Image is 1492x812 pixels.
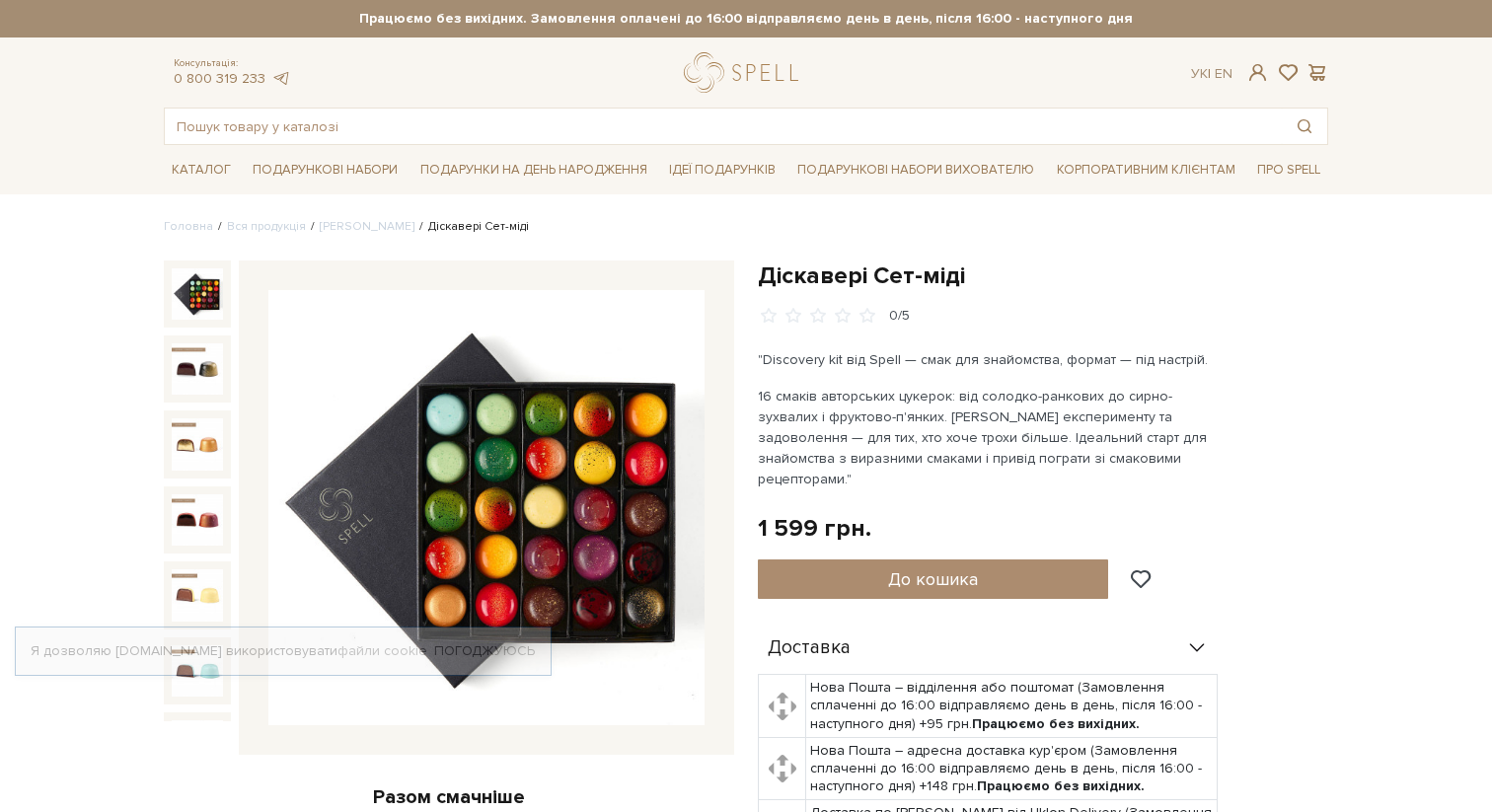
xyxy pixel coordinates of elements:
[1049,153,1243,186] a: Корпоративним клієнтам
[172,569,223,621] img: Діскавері Сет-міді
[164,219,213,234] a: Головна
[172,343,223,395] img: Діскавері Сет-міді
[268,290,705,726] img: Діскавері Сет-міді
[164,155,239,185] a: Каталог
[165,109,1282,144] input: Пошук товару у каталозі
[164,784,734,810] div: Разом смачніше
[270,70,290,87] a: telegram
[1191,65,1232,83] div: Ук
[889,307,910,326] div: 0/5
[806,737,1218,800] td: Нова Пошта – адресна доставка кур'єром (Замовлення сплаченні до 16:00 відправляємо день в день, п...
[337,642,427,659] a: файли cookie
[758,513,871,544] div: 1 599 грн.
[227,219,306,234] a: Вся продукція
[174,57,290,70] span: Консультація:
[16,642,551,660] div: Я дозволяю [DOMAIN_NAME] використовувати
[888,568,978,590] span: До кошика
[806,675,1218,738] td: Нова Пошта – відділення або поштомат (Замовлення сплаченні до 16:00 відправляємо день в день, піс...
[661,155,783,185] a: Ідеї подарунків
[972,715,1140,732] b: Працюємо без вихідних.
[758,386,1221,489] p: 16 смаків авторських цукерок: від солодко-ранкових до сирно-зухвалих і фруктово-п'янких. [PERSON_...
[412,155,655,185] a: Подарунки на День народження
[789,153,1042,186] a: Подарункові набори вихователю
[1208,65,1211,82] span: |
[172,268,223,320] img: Діскавері Сет-міді
[1215,65,1232,82] a: En
[174,70,265,87] a: 0 800 319 233
[758,260,1328,291] h1: Діскавері Сет-міді
[684,52,807,93] a: logo
[164,10,1328,28] strong: Працюємо без вихідних. Замовлення оплачені до 16:00 відправляємо день в день, після 16:00 - насту...
[1249,155,1328,185] a: Про Spell
[758,559,1108,599] button: До кошика
[1282,109,1327,144] button: Пошук товару у каталозі
[172,418,223,470] img: Діскавері Сет-міді
[172,494,223,546] img: Діскавері Сет-міді
[768,639,851,657] span: Доставка
[758,349,1221,370] p: "Discovery kit від Spell — смак для знайомства, формат — під настрій.
[414,218,529,236] li: Діскавері Сет-міді
[320,219,414,234] a: [PERSON_NAME]
[977,777,1145,794] b: Працюємо без вихідних.
[245,155,406,185] a: Подарункові набори
[172,720,223,772] img: Діскавері Сет-міді
[434,642,535,660] a: Погоджуюсь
